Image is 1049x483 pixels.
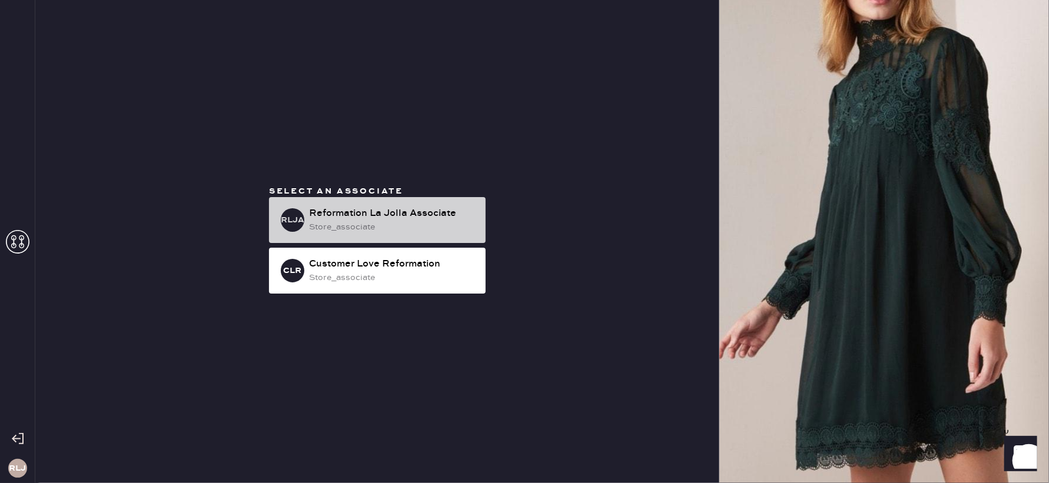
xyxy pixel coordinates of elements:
[309,257,476,271] div: Customer Love Reformation
[281,216,304,224] h3: RLJA
[309,206,476,221] div: Reformation La Jolla Associate
[9,464,26,472] h3: RLJ
[309,221,476,234] div: store_associate
[993,430,1044,481] iframe: Front Chat
[284,267,302,275] h3: CLR
[309,271,476,284] div: store_associate
[269,186,403,196] span: Select an associate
